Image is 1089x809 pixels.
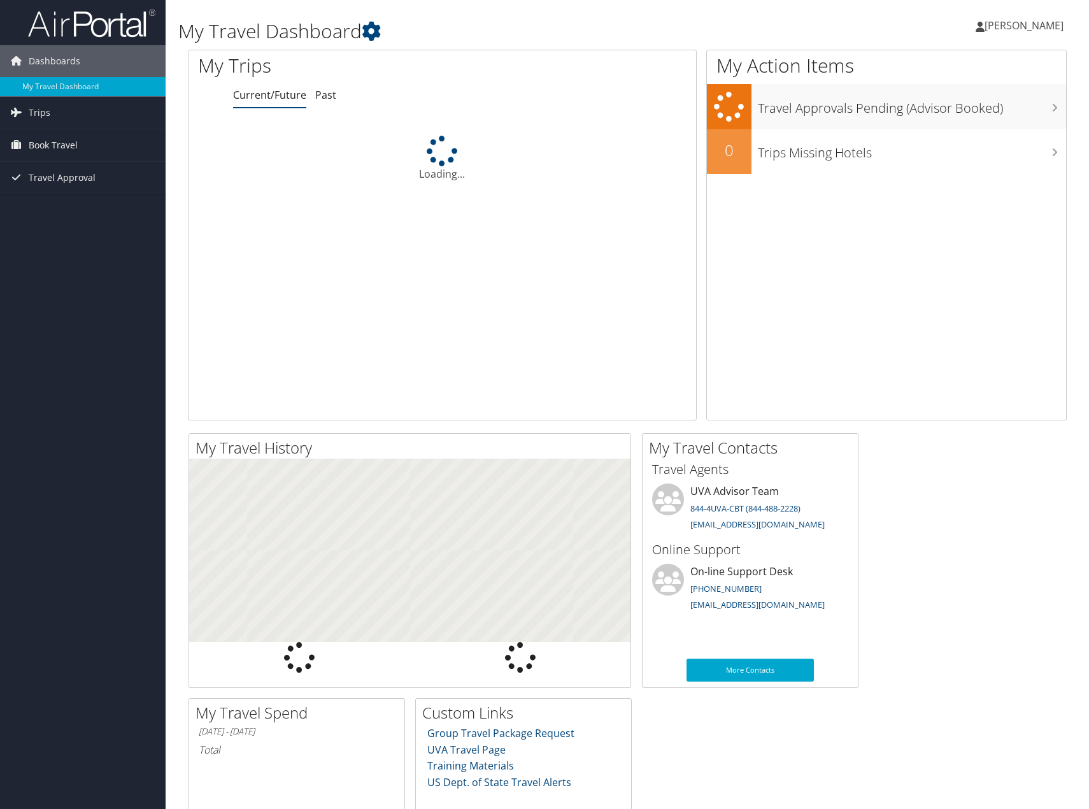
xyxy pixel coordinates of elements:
span: Trips [29,97,50,129]
a: Training Materials [427,759,514,773]
h2: My Travel Contacts [649,437,858,459]
span: Travel Approval [29,162,96,194]
a: UVA Travel Page [427,743,506,757]
h2: Custom Links [422,702,631,724]
a: US Dept. of State Travel Alerts [427,775,571,789]
h3: Travel Approvals Pending (Advisor Booked) [758,93,1066,117]
h1: My Action Items [707,52,1066,79]
span: [PERSON_NAME] [985,18,1064,32]
h2: 0 [707,140,751,161]
h3: Online Support [652,541,848,559]
h3: Trips Missing Hotels [758,138,1066,162]
a: Current/Future [233,88,306,102]
h2: My Travel Spend [196,702,404,724]
h2: My Travel History [196,437,630,459]
a: Past [315,88,336,102]
h6: Total [199,743,395,757]
div: Loading... [189,136,696,182]
h6: [DATE] - [DATE] [199,726,395,738]
a: 0Trips Missing Hotels [707,129,1066,174]
li: On-line Support Desk [646,564,855,616]
a: [EMAIL_ADDRESS][DOMAIN_NAME] [690,599,825,610]
a: [PHONE_NUMBER] [690,583,762,594]
h3: Travel Agents [652,461,848,478]
a: 844-4UVA-CBT (844-488-2228) [690,503,801,514]
img: airportal-logo.png [28,8,155,38]
a: [EMAIL_ADDRESS][DOMAIN_NAME] [690,519,825,530]
a: More Contacts [687,659,814,682]
span: Book Travel [29,129,78,161]
a: Travel Approvals Pending (Advisor Booked) [707,84,1066,129]
span: Dashboards [29,45,80,77]
li: UVA Advisor Team [646,483,855,536]
h1: My Travel Dashboard [178,18,777,45]
h1: My Trips [198,52,475,79]
a: Group Travel Package Request [427,726,574,740]
a: [PERSON_NAME] [976,6,1076,45]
